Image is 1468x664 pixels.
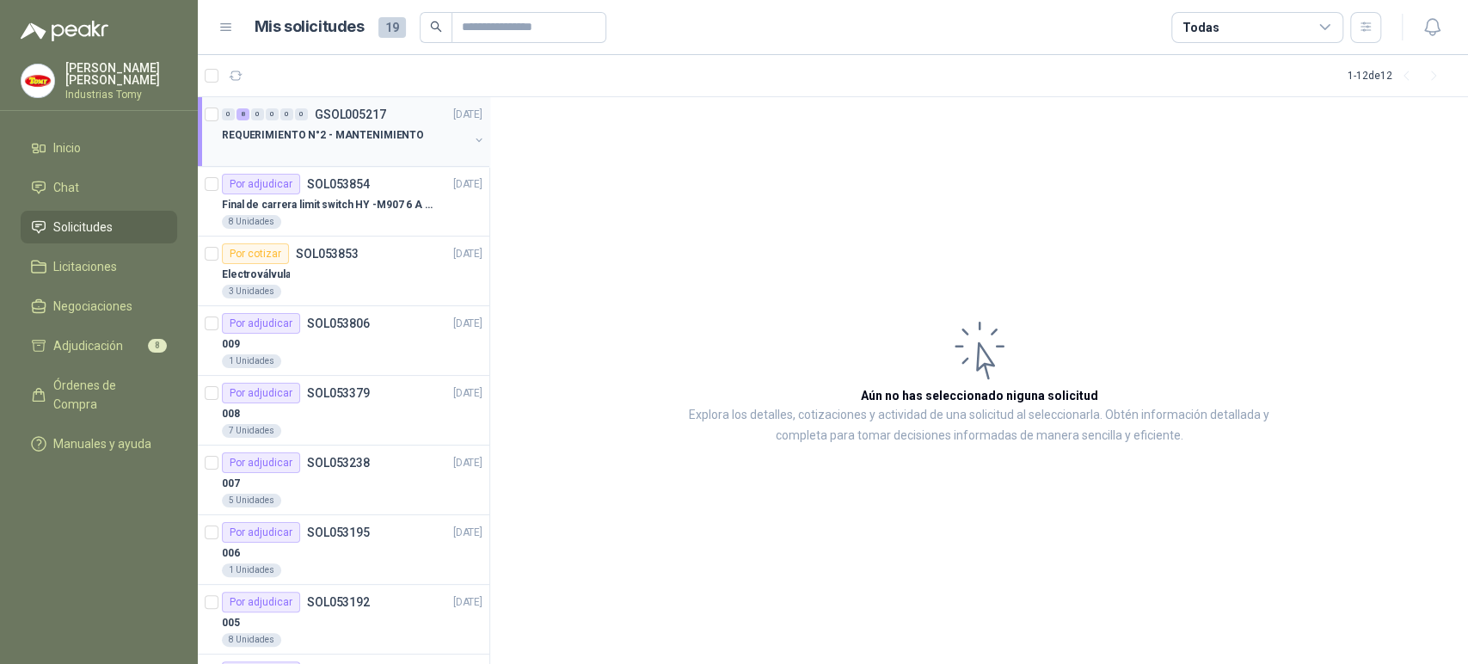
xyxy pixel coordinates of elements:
[222,313,300,334] div: Por adjudicar
[65,62,177,86] p: [PERSON_NAME] [PERSON_NAME]
[236,108,249,120] div: 8
[21,250,177,283] a: Licitaciones
[222,476,240,492] p: 007
[222,127,424,144] p: REQUERIMIENTO N°2 - MANTENIMIENTO
[251,108,264,120] div: 0
[307,457,370,469] p: SOL053238
[222,406,240,422] p: 008
[53,257,117,276] span: Licitaciones
[222,336,240,353] p: 009
[222,108,235,120] div: 0
[295,108,308,120] div: 0
[21,329,177,362] a: Adjudicación8
[222,243,289,264] div: Por cotizar
[222,615,240,631] p: 005
[307,596,370,608] p: SOL053192
[222,592,300,612] div: Por adjudicar
[53,178,79,197] span: Chat
[222,633,281,647] div: 8 Unidades
[198,167,489,237] a: Por adjudicarSOL053854[DATE] Final de carrera limit switch HY -M907 6 A - 250 V a.c8 Unidades
[280,108,293,120] div: 0
[222,354,281,368] div: 1 Unidades
[222,494,281,507] div: 5 Unidades
[266,108,279,120] div: 0
[21,132,177,164] a: Inicio
[307,387,370,399] p: SOL053379
[21,211,177,243] a: Solicitudes
[307,317,370,329] p: SOL053806
[53,218,113,237] span: Solicitudes
[222,545,240,562] p: 006
[222,424,281,438] div: 7 Unidades
[198,306,489,376] a: Por adjudicarSOL053806[DATE] 0091 Unidades
[222,267,290,283] p: Electroválvula
[222,285,281,298] div: 3 Unidades
[453,455,482,471] p: [DATE]
[222,452,300,473] div: Por adjudicar
[1348,62,1447,89] div: 1 - 12 de 12
[198,515,489,585] a: Por adjudicarSOL053195[DATE] 0061 Unidades
[21,427,177,460] a: Manuales y ayuda
[53,297,132,316] span: Negociaciones
[53,376,161,414] span: Órdenes de Compra
[148,339,167,353] span: 8
[53,434,151,453] span: Manuales y ayuda
[198,376,489,446] a: Por adjudicarSOL053379[DATE] 0087 Unidades
[222,563,281,577] div: 1 Unidades
[222,383,300,403] div: Por adjudicar
[307,526,370,538] p: SOL053195
[453,107,482,123] p: [DATE]
[198,237,489,306] a: Por cotizarSOL053853[DATE] Electroválvula3 Unidades
[222,522,300,543] div: Por adjudicar
[430,21,442,33] span: search
[662,405,1296,446] p: Explora los detalles, cotizaciones y actividad de una solicitud al seleccionarla. Obtén informaci...
[53,336,123,355] span: Adjudicación
[861,386,1098,405] h3: Aún no has seleccionado niguna solicitud
[21,65,54,97] img: Company Logo
[21,21,108,41] img: Logo peakr
[296,248,359,260] p: SOL053853
[453,525,482,541] p: [DATE]
[53,138,81,157] span: Inicio
[198,446,489,515] a: Por adjudicarSOL053238[DATE] 0075 Unidades
[453,594,482,611] p: [DATE]
[222,215,281,229] div: 8 Unidades
[453,246,482,262] p: [DATE]
[222,174,300,194] div: Por adjudicar
[222,104,486,159] a: 0 8 0 0 0 0 GSOL005217[DATE] REQUERIMIENTO N°2 - MANTENIMIENTO
[378,17,406,38] span: 19
[222,197,436,213] p: Final de carrera limit switch HY -M907 6 A - 250 V a.c
[315,108,386,120] p: GSOL005217
[1182,18,1219,37] div: Todas
[21,171,177,204] a: Chat
[21,369,177,421] a: Órdenes de Compra
[198,585,489,655] a: Por adjudicarSOL053192[DATE] 0058 Unidades
[453,385,482,402] p: [DATE]
[453,316,482,332] p: [DATE]
[21,290,177,323] a: Negociaciones
[255,15,365,40] h1: Mis solicitudes
[307,178,370,190] p: SOL053854
[453,176,482,193] p: [DATE]
[65,89,177,100] p: Industrias Tomy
